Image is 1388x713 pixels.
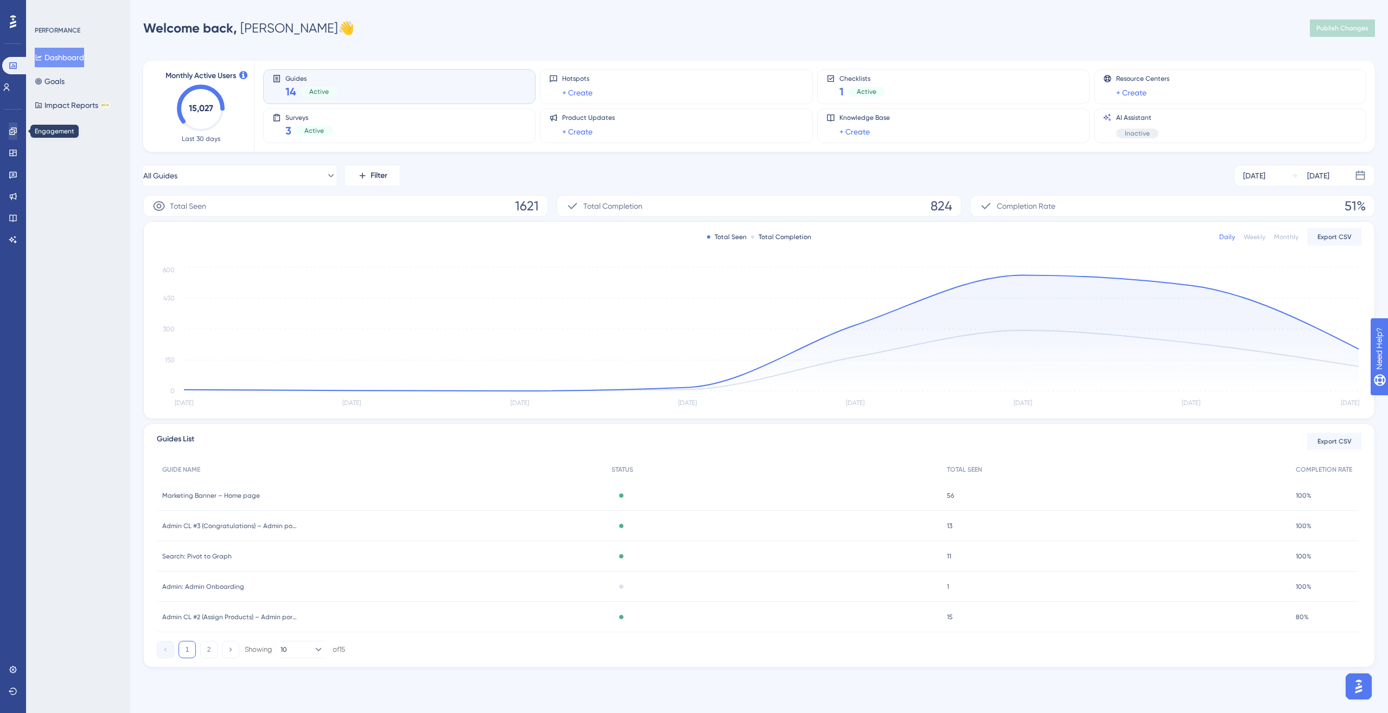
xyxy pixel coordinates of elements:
[562,74,593,83] span: Hotspots
[285,74,338,82] span: Guides
[839,74,885,82] span: Checklists
[163,294,175,302] tspan: 450
[1274,233,1298,241] div: Monthly
[1342,670,1375,703] iframe: UserGuiding AI Assistant Launcher
[751,233,811,241] div: Total Completion
[165,69,236,82] span: Monthly Active Users
[1243,169,1265,182] div: [DATE]
[35,95,110,115] button: Impact ReportsBETA
[26,3,68,16] span: Need Help?
[143,169,177,182] span: All Guides
[1307,433,1361,450] button: Export CSV
[281,641,324,658] button: 10
[371,169,387,182] span: Filter
[175,399,193,407] tspan: [DATE]
[1219,233,1235,241] div: Daily
[1317,437,1352,446] span: Export CSV
[342,399,361,407] tspan: [DATE]
[1345,197,1366,215] span: 51%
[947,491,954,500] span: 56
[1307,169,1329,182] div: [DATE]
[143,20,354,37] div: [PERSON_NAME] 👋
[1125,129,1150,138] span: Inactive
[162,552,232,561] span: Search: Pivot to Graph
[165,356,175,364] tspan: 150
[1296,582,1311,591] span: 100%
[285,123,291,138] span: 3
[1317,233,1352,241] span: Export CSV
[162,491,260,500] span: Marketing Banner – Home page
[839,84,844,99] span: 1
[285,84,296,99] span: 14
[997,200,1055,213] span: Completion Rate
[157,433,194,450] span: Guides List
[947,552,951,561] span: 11
[35,48,84,67] button: Dashboard
[162,465,200,474] span: GUIDE NAME
[200,641,218,658] button: 2
[162,522,298,530] span: Admin CL #3 (Congratulations) – Admin portal
[304,126,324,135] span: Active
[1310,20,1375,37] button: Publish Changes
[562,125,593,138] a: + Create
[678,399,697,407] tspan: [DATE]
[170,387,175,395] tspan: 0
[285,113,333,121] span: Surveys
[35,26,80,35] div: PERFORMANCE
[931,197,952,215] span: 824
[1296,491,1311,500] span: 100%
[839,125,870,138] a: + Create
[1296,465,1352,474] span: COMPLETION RATE
[1341,399,1359,407] tspan: [DATE]
[1116,74,1169,83] span: Resource Centers
[182,134,220,143] span: Last 30 days
[947,613,953,621] span: 15
[163,266,175,274] tspan: 600
[333,645,345,654] div: of 15
[947,582,949,591] span: 1
[839,113,890,122] span: Knowledge Base
[143,20,237,36] span: Welcome back,
[1296,613,1309,621] span: 80%
[846,399,864,407] tspan: [DATE]
[143,165,336,187] button: All Guides
[562,113,615,122] span: Product Updates
[1014,399,1032,407] tspan: [DATE]
[511,399,529,407] tspan: [DATE]
[162,582,244,591] span: Admin: Admin Onboarding
[1316,24,1368,33] span: Publish Changes
[857,87,876,96] span: Active
[309,87,329,96] span: Active
[1296,552,1311,561] span: 100%
[1116,86,1147,99] a: + Create
[35,72,65,91] button: Goals
[170,200,206,213] span: Total Seen
[1182,399,1200,407] tspan: [DATE]
[100,102,110,108] div: BETA
[245,645,272,654] div: Showing
[947,465,982,474] span: TOTAL SEEN
[947,522,952,530] span: 13
[1116,113,1158,122] span: AI Assistant
[162,613,298,621] span: Admin CL #2 (Assign Products) – Admin portal
[707,233,747,241] div: Total Seen
[583,200,642,213] span: Total Completion
[612,465,633,474] span: STATUS
[562,86,593,99] a: + Create
[281,645,287,654] span: 10
[189,103,213,113] text: 15,027
[345,165,399,187] button: Filter
[179,641,196,658] button: 1
[1244,233,1265,241] div: Weekly
[515,197,539,215] span: 1621
[163,325,175,333] tspan: 300
[1296,522,1311,530] span: 100%
[1307,228,1361,246] button: Export CSV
